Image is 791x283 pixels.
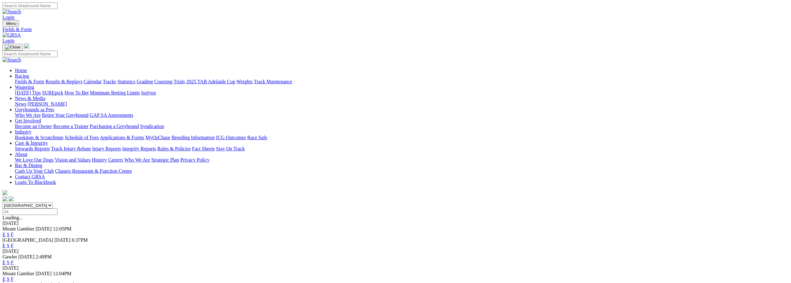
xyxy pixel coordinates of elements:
a: Retire Your Greyhound [42,112,89,118]
a: F [11,260,14,265]
a: Login [2,15,14,20]
a: Stewards Reports [15,146,50,151]
div: Get Involved [15,124,789,129]
a: Weights [237,79,253,84]
a: About [15,152,27,157]
a: Who We Are [124,157,150,162]
a: News [15,101,26,107]
span: Mount Gambier [2,226,34,231]
a: S [7,232,10,237]
a: [PERSON_NAME] [27,101,67,107]
img: logo-grsa-white.png [24,43,29,48]
a: S [7,260,10,265]
span: Mount Gambier [2,271,34,276]
div: [DATE] [2,221,789,226]
a: Syndication [140,124,164,129]
a: Injury Reports [92,146,121,151]
a: [DATE] Tips [15,90,41,95]
input: Search [2,2,57,9]
a: Become an Owner [15,124,52,129]
div: Racing [15,79,789,84]
div: [DATE] [2,265,789,271]
div: Industry [15,135,789,140]
a: Isolynx [141,90,156,95]
a: ICG Outcomes [216,135,246,140]
a: Get Involved [15,118,41,123]
a: S [7,276,10,282]
img: Close [5,45,21,50]
span: Menu [6,21,16,26]
span: 12:04PM [53,271,71,276]
img: Search [2,9,21,15]
div: Greyhounds as Pets [15,112,789,118]
a: Trials [173,79,185,84]
a: SUREpick [42,90,63,95]
a: Privacy Policy [180,157,209,162]
a: How To Bet [65,90,89,95]
button: Toggle navigation [2,20,19,27]
a: Cash Up Your Club [15,168,54,174]
span: 12:05PM [53,226,71,231]
span: 6:37PM [72,237,88,243]
a: Login [2,38,14,43]
a: Race Safe [247,135,267,140]
input: Select date [2,208,57,215]
a: Statistics [117,79,136,84]
div: Fields & Form [2,27,789,32]
a: Rules & Policies [157,146,191,151]
a: Track Maintenance [254,79,292,84]
a: History [92,157,107,162]
a: E [2,276,6,282]
a: News & Media [15,96,45,101]
span: [GEOGRAPHIC_DATA] [2,237,53,243]
a: Industry [15,129,31,135]
a: Careers [108,157,123,162]
a: Greyhounds as Pets [15,107,54,112]
a: Login To Blackbook [15,180,56,185]
a: F [11,276,14,282]
a: Track Injury Rebate [51,146,91,151]
a: F [11,232,14,237]
a: Care & Integrity [15,140,48,146]
a: 2025 TAB Adelaide Cup [186,79,235,84]
a: Integrity Reports [122,146,156,151]
a: Schedule of Fees [65,135,99,140]
img: logo-grsa-white.png [2,190,7,195]
a: Results & Replays [45,79,82,84]
img: Search [2,57,21,63]
a: Grading [137,79,153,84]
span: [DATE] [36,226,52,231]
a: E [2,260,6,265]
a: Contact GRSA [15,174,45,179]
a: Calendar [84,79,102,84]
a: Become a Trainer [53,124,89,129]
div: About [15,157,789,163]
a: Strategic Plan [151,157,179,162]
a: Coursing [154,79,172,84]
a: S [7,243,10,248]
span: [DATE] [18,254,34,259]
a: Vision and Values [55,157,90,162]
a: GAP SA Assessments [90,112,133,118]
img: GRSA [2,32,21,38]
a: E [2,243,6,248]
a: Bookings & Scratchings [15,135,63,140]
button: Toggle navigation [2,44,23,51]
a: Racing [15,73,29,79]
input: Search [2,51,57,57]
a: Purchasing a Greyhound [90,124,139,129]
a: Home [15,68,27,73]
a: Applications & Forms [100,135,144,140]
a: Wagering [15,84,34,90]
span: Loading... [2,215,23,220]
a: E [2,232,6,237]
a: Stay On Track [216,146,245,151]
a: Breeding Information [172,135,215,140]
a: Tracks [103,79,116,84]
img: twitter.svg [9,196,14,201]
span: [DATE] [54,237,71,243]
a: Fields & Form [15,79,44,84]
a: Chasers Restaurant & Function Centre [55,168,132,174]
div: News & Media [15,101,789,107]
div: Wagering [15,90,789,96]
